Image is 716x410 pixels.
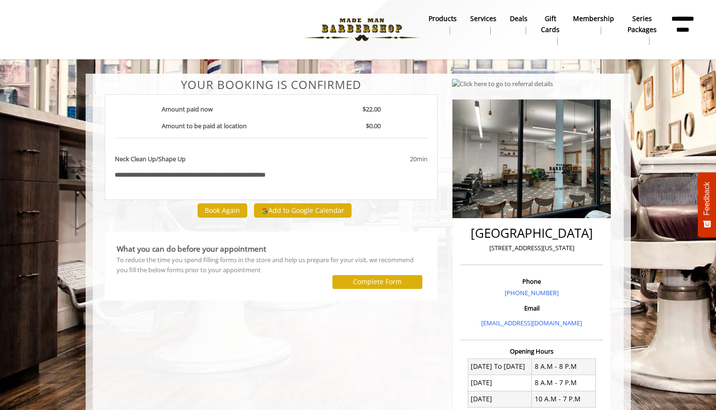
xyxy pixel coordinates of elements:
[470,13,496,24] b: Services
[117,244,266,254] b: What you can do before your appointment
[429,13,457,24] b: products
[463,305,601,311] h3: Email
[698,172,716,237] button: Feedback - Show survey
[463,278,601,285] h3: Phone
[503,12,534,37] a: DealsDeals
[532,391,596,407] td: 10 A.M - 7 P.M
[463,12,503,37] a: ServicesServices
[566,12,621,37] a: MembershipMembership
[703,182,711,215] span: Feedback
[105,78,438,91] center: Your Booking is confirmed
[468,391,532,407] td: [DATE]
[198,203,247,217] button: Book Again
[363,105,381,113] b: $22.00
[366,122,381,130] b: $0.00
[332,275,422,289] button: Complete Form
[621,12,663,47] a: Series packagesSeries packages
[162,105,213,113] b: Amount paid now
[505,288,559,297] a: [PHONE_NUMBER]
[422,12,463,37] a: Productsproducts
[463,226,601,240] h2: [GEOGRAPHIC_DATA]
[510,13,528,24] b: Deals
[534,12,566,47] a: Gift cardsgift cards
[628,13,657,35] b: Series packages
[573,13,614,24] b: Membership
[353,278,402,286] label: Complete Form
[117,255,426,275] div: To reduce the time you spend filling forms in the store and help us prepare for your visit, we re...
[452,79,553,89] img: Click here to go to referral details
[532,358,596,375] td: 8 A.M - 8 P.M
[115,154,186,164] b: Neck Clean Up/Shape Up
[468,375,532,391] td: [DATE]
[296,3,428,56] img: Made Man Barbershop logo
[463,243,601,253] p: [STREET_ADDRESS][US_STATE]
[468,358,532,375] td: [DATE] To [DATE]
[532,375,596,391] td: 8 A.M - 7 P.M
[254,203,352,218] button: Add to Google Calendar
[461,348,603,355] h3: Opening Hours
[162,122,247,130] b: Amount to be paid at location
[333,154,428,164] div: 20min
[541,13,560,35] b: gift cards
[481,319,582,327] a: [EMAIL_ADDRESS][DOMAIN_NAME]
